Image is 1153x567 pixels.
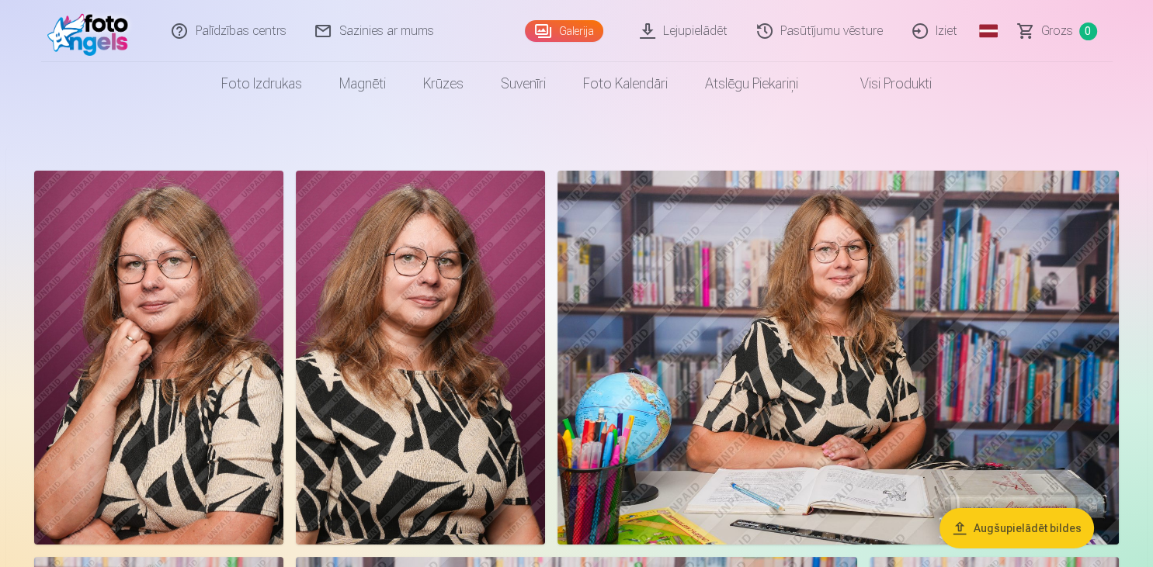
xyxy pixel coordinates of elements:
[1041,22,1073,40] span: Grozs
[564,62,686,105] a: Foto kalendāri
[525,20,603,42] a: Galerija
[939,508,1094,548] button: Augšupielādēt bildes
[321,62,405,105] a: Magnēti
[686,62,817,105] a: Atslēgu piekariņi
[482,62,564,105] a: Suvenīri
[1079,22,1097,40] span: 0
[817,62,950,105] a: Visi produkti
[47,6,137,56] img: /fa1
[405,62,482,105] a: Krūzes
[203,62,321,105] a: Foto izdrukas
